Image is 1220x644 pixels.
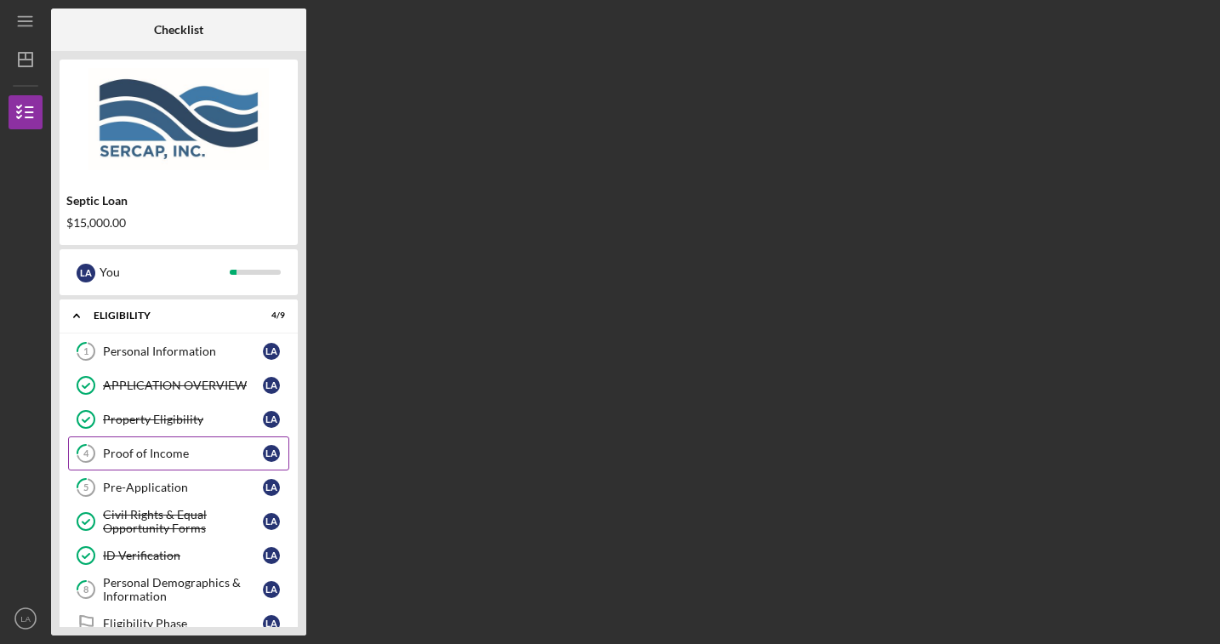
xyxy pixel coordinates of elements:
div: Proof of Income [103,447,263,460]
text: LA [20,614,31,624]
div: $15,000.00 [66,216,291,230]
a: Civil Rights & Equal Opportunity FormsLA [68,504,289,539]
div: Personal Information [103,345,263,358]
div: 4 / 9 [254,311,285,321]
div: APPLICATION OVERVIEW [103,379,263,392]
tspan: 4 [83,448,89,459]
div: Eligibility Phase [103,617,263,630]
a: ID VerificationLA [68,539,289,573]
div: Septic Loan [66,194,291,208]
a: APPLICATION OVERVIEWLA [68,368,289,402]
a: Property EligibilityLA [68,402,289,436]
a: 1Personal InformationLA [68,334,289,368]
tspan: 1 [83,346,88,357]
div: L A [263,479,280,496]
img: Product logo [60,68,298,170]
a: 5Pre-ApplicationLA [68,470,289,504]
div: L A [263,581,280,598]
div: L A [263,513,280,530]
div: L A [263,377,280,394]
div: L A [263,411,280,428]
div: L A [263,547,280,564]
tspan: 8 [83,584,88,596]
div: Property Eligibility [103,413,263,426]
a: 8Personal Demographics & InformationLA [68,573,289,607]
div: Pre-Application [103,481,263,494]
tspan: 5 [83,482,88,493]
a: Eligibility PhaseLA [68,607,289,641]
div: Eligibility [94,311,242,321]
b: Checklist [154,23,203,37]
div: ID Verification [103,549,263,562]
div: Personal Demographics & Information [103,576,263,603]
div: Civil Rights & Equal Opportunity Forms [103,508,263,535]
div: L A [263,615,280,632]
div: L A [77,264,95,282]
a: 4Proof of IncomeLA [68,436,289,470]
div: L A [263,343,280,360]
div: You [100,258,230,287]
div: L A [263,445,280,462]
button: LA [9,601,43,635]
